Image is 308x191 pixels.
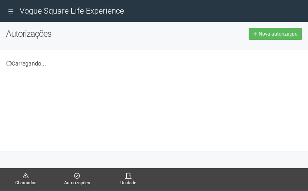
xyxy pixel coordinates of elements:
[6,60,302,67] div: Carregando...
[55,173,99,187] a: Autorizações
[4,173,47,187] a: Chamados
[107,173,150,187] a: Unidade
[259,31,298,37] span: Nova autorização
[55,179,99,187] span: Autorizações
[4,179,47,187] span: Chamados
[6,28,148,40] h2: Autorizações
[249,28,302,40] a: Nova autorização
[107,179,150,187] span: Unidade
[20,6,124,16] span: Vogue Square Life Experience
